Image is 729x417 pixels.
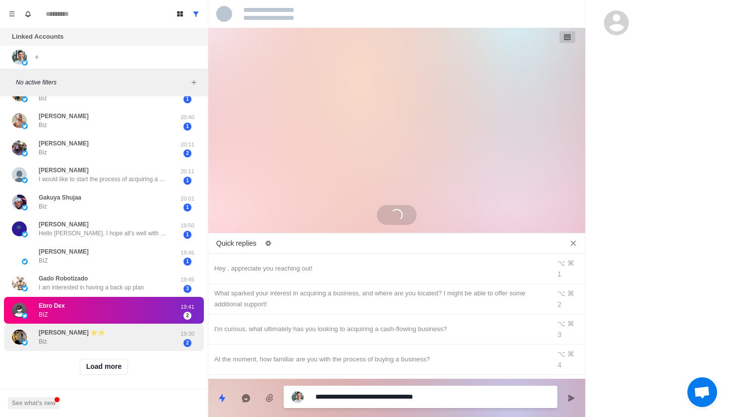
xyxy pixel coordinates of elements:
img: picture [12,221,27,236]
button: Menu [4,6,20,22]
p: I am interested in having a back up plan [39,283,144,292]
p: [PERSON_NAME] [39,247,89,256]
p: 20:01 [175,195,200,203]
span: 2 [183,312,191,320]
button: Show all conversations [188,6,204,22]
img: picture [22,340,28,346]
div: Open chat [687,377,717,407]
span: 1 [183,231,191,239]
p: 19:45 [175,249,200,257]
button: Send message [561,388,581,408]
button: Add account [31,51,43,63]
p: Biz [39,148,47,157]
div: What sparked your interest in acquiring a business, and where are you located? I might be able to... [214,288,545,310]
img: picture [12,303,27,318]
div: ⌥ ⌘ 3 [557,318,579,340]
p: 19:30 [175,330,200,338]
div: ⌥ ⌘ 2 [557,288,579,310]
button: Add media [260,388,280,408]
p: 19:41 [175,303,200,311]
img: picture [12,113,27,128]
img: picture [12,167,27,182]
img: picture [12,140,27,155]
span: 3 [183,285,191,293]
p: Gakuya Shujaa [39,193,81,202]
img: picture [22,150,28,156]
p: Biz [39,337,47,346]
img: picture [22,285,28,291]
img: picture [22,313,28,319]
button: Close quick replies [565,235,581,251]
p: 20:11 [175,140,200,149]
img: picture [22,205,28,210]
p: BIZ [39,256,48,265]
p: Gado Robotizado [39,274,88,283]
img: picture [12,195,27,209]
img: picture [22,231,28,237]
span: 1 [183,258,191,266]
button: Notifications [20,6,36,22]
p: Linked Accounts [12,32,63,42]
div: At the moment, how familiar are you with the process of buying a business? [214,354,545,365]
button: Edit quick replies [260,235,276,251]
p: Biz [39,94,47,103]
button: Board View [172,6,188,22]
img: picture [22,259,28,265]
p: 20:40 [175,113,200,122]
span: 2 [183,339,191,347]
div: ⌥ ⌘ 1 [557,258,579,279]
p: Biz [39,202,47,211]
p: Hello [PERSON_NAME]. I hope all’s well with you. I am based in [GEOGRAPHIC_DATA]. We run an inves... [39,229,168,238]
span: 2 [183,149,191,157]
img: picture [22,177,28,183]
span: 1 [183,177,191,185]
p: [PERSON_NAME] [39,220,89,229]
img: picture [12,330,27,345]
p: [PERSON_NAME] [39,166,89,175]
img: picture [22,123,28,129]
p: Ebro Dex [39,301,65,310]
img: picture [22,96,28,102]
p: [PERSON_NAME] [39,112,89,121]
p: Biz [39,121,47,130]
button: See what's new [8,397,60,409]
p: 19:45 [175,276,200,284]
span: 1 [183,204,191,211]
p: Quick replies [216,238,256,249]
button: Reply with AI [236,388,256,408]
img: picture [292,391,304,403]
p: BIZ [39,310,48,319]
span: 1 [183,95,191,103]
p: 19:50 [175,221,200,230]
p: No active filters [16,78,188,87]
div: ⌥ ⌘ 4 [557,348,579,370]
button: Load more [80,359,128,375]
p: 20:11 [175,167,200,176]
button: Quick replies [212,388,232,408]
img: picture [12,276,27,290]
p: [PERSON_NAME] ⭐️⭐️ [39,328,105,337]
img: picture [12,249,27,264]
div: Hey , appreciate you reaching out! [214,263,545,274]
span: 1 [183,123,191,131]
img: picture [22,60,28,66]
button: Add filters [188,76,200,88]
p: I would like to start the process of acquiring a business [39,175,168,184]
div: I'm curious, what ultimately has you looking to acquiring a cash-flowing business? [214,324,545,335]
img: picture [12,50,27,65]
p: [PERSON_NAME] [39,139,89,148]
